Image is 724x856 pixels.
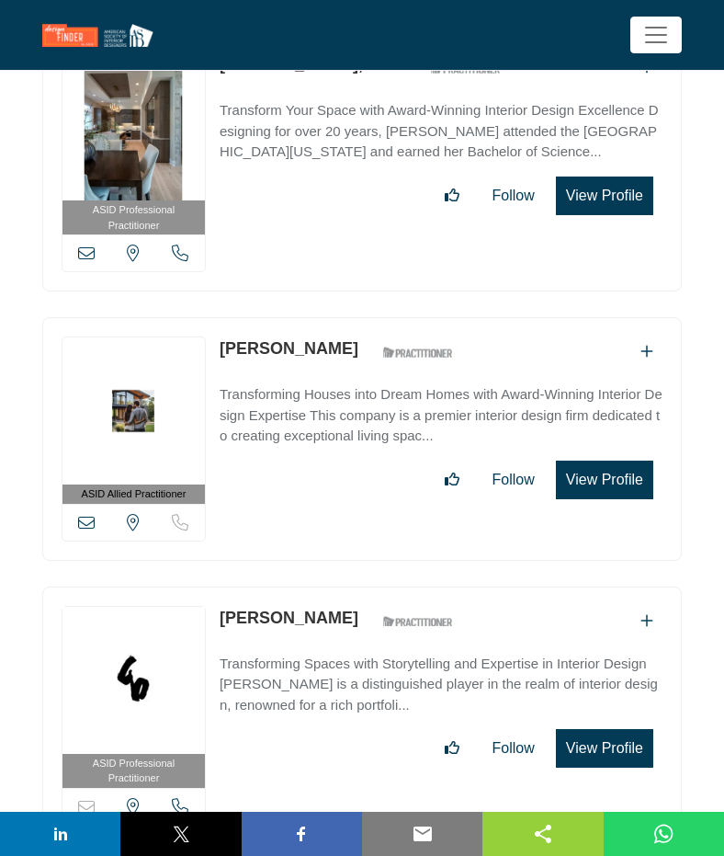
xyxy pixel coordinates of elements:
a: ASID Professional Practitioner [62,607,205,788]
img: whatsapp sharing button [652,823,674,845]
a: ASID Allied Practitioner [62,337,205,504]
button: Toggle navigation [630,17,682,53]
button: Like listing [433,730,471,767]
button: Like listing [433,462,471,498]
p: Transforming Spaces with Storytelling and Expertise in Interior Design [PERSON_NAME] is a disting... [220,654,662,716]
img: Site Logo [42,24,163,47]
span: ASID Professional Practitioner [66,202,201,233]
a: Add To List [640,344,653,360]
img: twitter sharing button [170,823,192,845]
a: Transforming Spaces with Storytelling and Expertise in Interior Design [PERSON_NAME] is a disting... [220,643,662,716]
p: Charlie Burgess [220,606,358,631]
p: Shawn Hovey [220,337,358,361]
span: ASID Allied Practitioner [82,486,187,502]
a: Transforming Houses into Dream Homes with Award-Winning Interior Design Expertise This company is... [220,373,662,447]
span: ASID Professional Practitioner [66,756,201,786]
img: ASID Qualified Practitioners Badge Icon [376,341,458,364]
img: email sharing button [412,823,434,845]
img: Becki Kerns, ASID [62,53,205,200]
img: facebook sharing button [290,823,312,845]
button: Follow [481,730,547,767]
button: View Profile [556,177,653,215]
button: Like listing [433,177,471,214]
img: sharethis sharing button [532,823,554,845]
img: linkedin sharing button [50,823,72,845]
img: Shawn Hovey [62,337,205,485]
img: Charlie Burgess [62,607,205,754]
p: Transforming Houses into Dream Homes with Award-Winning Interior Design Expertise This company is... [220,384,662,447]
a: [PERSON_NAME] [220,609,358,627]
a: ASID Professional Practitioner [62,53,205,234]
p: Transform Your Space with Award-Winning Interior Design Excellence Designing for over 20 years, [... [220,100,662,163]
a: Add To List [640,613,653,629]
button: Follow [481,177,547,214]
button: View Profile [556,729,653,768]
button: View Profile [556,461,653,499]
img: ASID Qualified Practitioners Badge Icon [376,611,458,633]
a: Transform Your Space with Award-Winning Interior Design Excellence Designing for over 20 years, [... [220,89,662,163]
button: Follow [481,462,547,498]
a: [PERSON_NAME] [220,339,358,358]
